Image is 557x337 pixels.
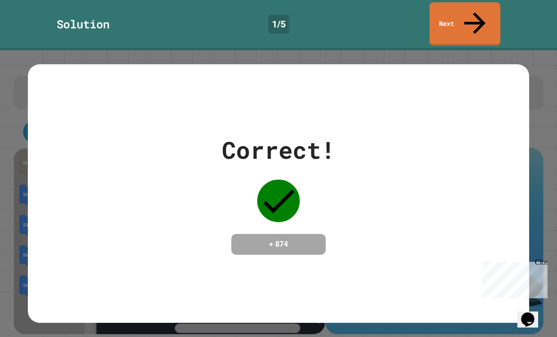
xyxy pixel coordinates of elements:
[4,4,65,60] div: Chat with us now!Close
[479,258,548,298] iframe: chat widget
[57,16,110,33] div: Solution
[517,299,548,328] iframe: chat widget
[241,239,316,250] h4: + 874
[222,132,335,168] div: Correct!
[268,15,289,34] div: 1 / 5
[430,2,500,46] a: Next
